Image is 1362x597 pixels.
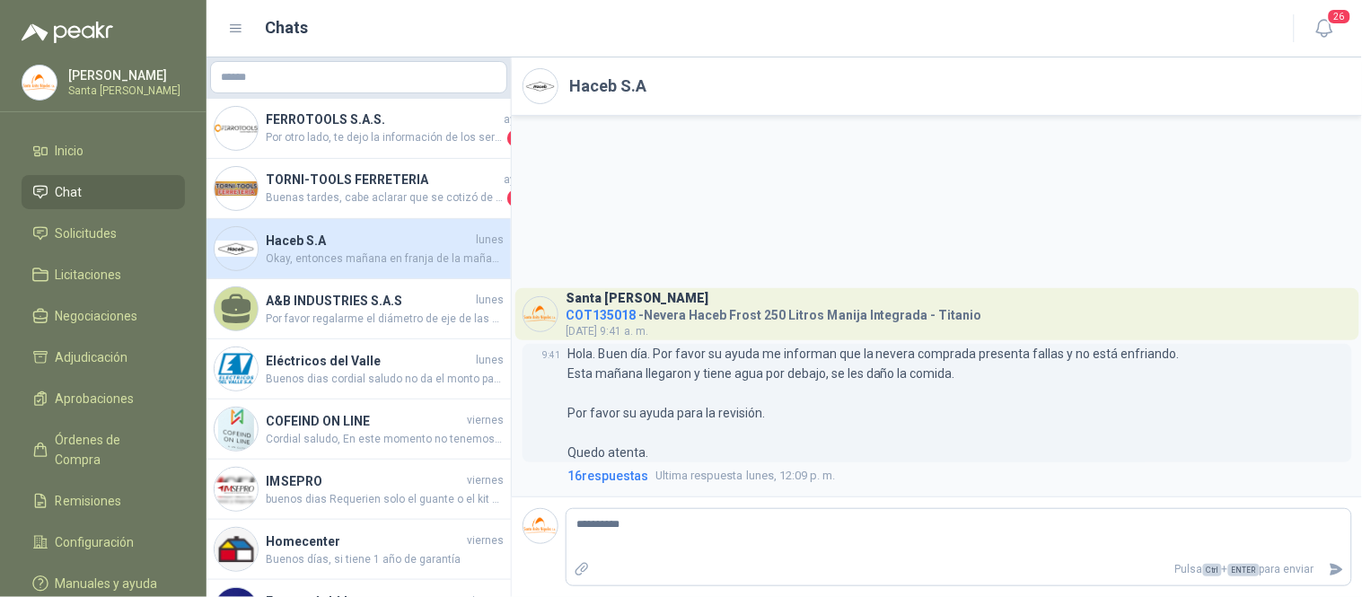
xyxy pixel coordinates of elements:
a: Remisiones [22,484,185,518]
h4: Eléctricos del Valle [266,351,472,371]
span: lunes [476,352,504,369]
span: lunes, 12:09 p. m. [655,467,835,485]
span: Aprobaciones [56,389,135,408]
span: Licitaciones [56,265,122,285]
img: Company Logo [215,408,258,451]
span: ayer [504,111,525,128]
a: Company LogoEléctricos del VallelunesBuenos dias cordial saludo no da el monto para despacho gracias [206,339,511,399]
a: Órdenes de Compra [22,423,185,477]
a: Company LogoHaceb S.AlunesOkay, entonces mañana en franja de la mañana pasa este técnico encargado. [206,219,511,279]
a: Configuración [22,525,185,559]
p: [PERSON_NAME] [68,69,180,82]
a: 16respuestasUltima respuestalunes, 12:09 p. m. [564,466,1352,486]
a: Aprobaciones [22,382,185,416]
span: lunes [476,232,504,249]
span: viernes [467,472,504,489]
a: Solicitudes [22,216,185,250]
span: Configuración [56,532,135,552]
span: [DATE] 9:41 a. m. [566,325,648,338]
p: Hola. Buen día. Por favor su ayuda me informan que la nevera comprada presenta fallas y no está e... [567,344,1182,462]
img: Company Logo [215,167,258,210]
span: Buenas tardes, cabe aclarar que se cotizó de 70 mm [266,189,504,207]
button: Enviar [1322,554,1351,585]
span: Negociaciones [56,306,138,326]
img: Company Logo [215,107,258,150]
span: Buenos días, si tiene 1 año de garantía [266,551,504,568]
label: Adjuntar archivos [567,554,597,585]
span: Inicio [56,141,84,161]
span: Adjudicación [56,347,128,367]
span: Buenos dias cordial saludo no da el monto para despacho gracias [266,371,504,388]
a: Company LogoIMSEPROviernesbuenos dias Requerien solo el guante o el kit completo , con pruebas de... [206,460,511,520]
h4: Homecenter [266,531,463,551]
span: buenos dias Requerien solo el guante o el kit completo , con pruebas de testeo incluido muchas gr... [266,491,504,508]
img: Company Logo [215,528,258,571]
img: Company Logo [215,227,258,270]
a: Chat [22,175,185,209]
a: Adjudicación [22,340,185,374]
span: Por favor regalarme el diámetro de eje de las chumacera por favor. [266,311,504,328]
img: Company Logo [523,297,558,331]
img: Company Logo [215,347,258,391]
img: Company Logo [523,69,558,103]
span: Órdenes de Compra [56,430,168,470]
h3: Santa [PERSON_NAME] [566,294,708,303]
a: Company LogoCOFEIND ON LINEviernesCordial saludo, En este momento no tenemos unidades disponibles... [206,399,511,460]
span: Remisiones [56,491,122,511]
img: Company Logo [215,468,258,511]
h4: IMSEPRO [266,471,463,491]
span: lunes [476,292,504,309]
span: Por otro lado, te dejo la información de los seriales de los equipos si en algún momento se prese... [266,129,504,147]
img: Company Logo [22,66,57,100]
a: A&B INDUSTRIES S.A.SlunesPor favor regalarme el diámetro de eje de las chumacera por favor. [206,279,511,339]
span: COT135018 [566,308,636,322]
span: Ctrl [1203,564,1222,576]
a: Licitaciones [22,258,185,292]
h4: COFEIND ON LINE [266,411,463,431]
a: Company LogoHomecenterviernesBuenos días, si tiene 1 año de garantía [206,520,511,580]
span: 26 [1327,8,1352,25]
h4: Haceb S.A [266,231,472,250]
h4: A&B INDUSTRIES S.A.S [266,291,472,311]
h1: Chats [266,15,309,40]
span: Manuales y ayuda [56,574,158,593]
span: Cordial saludo, En este momento no tenemos unidades disponibles del equipo solicitado, por ende p... [266,431,504,448]
a: Company LogoFERROTOOLS S.A.S.ayerPor otro lado, te dejo la información de los seriales de los equ... [206,99,511,159]
p: Pulsa + para enviar [597,554,1322,585]
a: Company LogoTORNI-TOOLS FERRETERIAayerBuenas tardes, cabe aclarar que se cotizó de 70 mm1 [206,159,511,219]
a: Negociaciones [22,299,185,333]
span: ayer [504,171,525,189]
span: Ultima respuesta [655,467,743,485]
span: Chat [56,182,83,202]
span: 1 [507,189,525,207]
a: Inicio [22,134,185,168]
h2: Haceb S.A [569,74,646,99]
span: 16 respuesta s [567,466,648,486]
span: ENTER [1228,564,1260,576]
button: 26 [1309,13,1341,45]
h4: TORNI-TOOLS FERRETERIA [266,170,500,189]
h4: - Nevera Haceb Frost 250 Litros Manija Integrada - Titanio [566,303,982,320]
h4: FERROTOOLS S.A.S. [266,110,500,129]
span: 9:41 [542,350,560,360]
img: Logo peakr [22,22,113,43]
span: viernes [467,412,504,429]
span: Okay, entonces mañana en franja de la mañana pasa este técnico encargado. [266,250,504,268]
img: Company Logo [523,509,558,543]
span: 2 [507,129,525,147]
p: Santa [PERSON_NAME] [68,85,180,96]
span: viernes [467,532,504,549]
span: Solicitudes [56,224,118,243]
